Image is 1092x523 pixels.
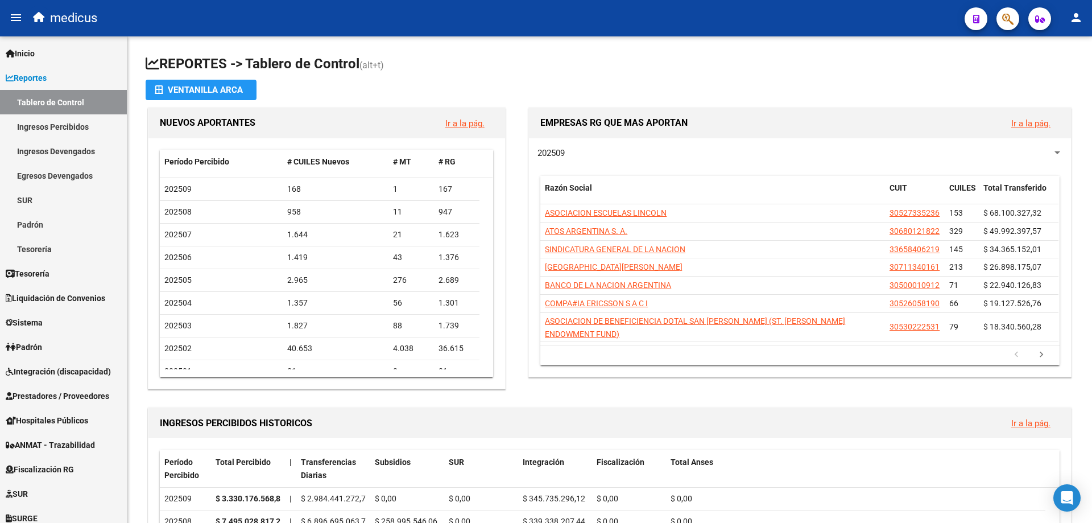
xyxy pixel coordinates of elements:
span: 202506 [164,253,192,262]
div: 88 [393,319,429,332]
datatable-header-cell: Total Anses [666,450,1045,488]
span: Integración (discapacidad) [6,365,111,378]
datatable-header-cell: | [285,450,296,488]
span: Inicio [6,47,35,60]
span: 202507 [164,230,192,239]
span: $ 26.898.175,07 [983,262,1041,271]
span: 30500010912 [890,281,940,290]
div: 36.615 [439,342,475,355]
span: 202505 [164,275,192,285]
span: Razón Social [545,183,592,192]
span: EMPRESAS RG QUE MAS APORTAN [540,117,688,128]
span: # MT [393,157,411,166]
span: NUEVOS APORTANTES [160,117,255,128]
datatable-header-cell: # RG [434,150,479,174]
datatable-header-cell: # CUILES Nuevos [283,150,388,174]
div: 11 [393,205,429,219]
div: 31 [439,365,475,378]
h1: REPORTES -> Tablero de Control [146,55,1074,75]
div: Open Intercom Messenger [1053,484,1081,512]
span: 30527335236 [890,208,940,217]
span: $ 19.127.526,76 [983,299,1041,308]
span: 202509 [537,148,565,158]
div: 168 [287,183,384,196]
span: Padrón [6,341,42,353]
span: 30530222531 [890,322,940,331]
span: 202502 [164,344,192,353]
span: 30526058190 [890,299,940,308]
span: ANMAT - Trazabilidad [6,439,95,451]
span: 202503 [164,321,192,330]
span: CUILES [949,183,976,192]
span: SINDICATURA GENERAL DE LA NACION [545,245,685,254]
a: Ir a la pág. [1011,418,1050,429]
span: Transferencias Diarias [301,458,356,480]
span: (alt+t) [359,60,384,71]
span: Total Percibido [216,458,271,467]
datatable-header-cell: Período Percibido [160,450,211,488]
datatable-header-cell: Integración [518,450,592,488]
span: $ 0,00 [597,494,618,503]
div: 1.644 [287,228,384,241]
span: $ 345.735.296,12 [523,494,585,503]
span: Prestadores / Proveedores [6,390,109,402]
div: 202509 [164,492,206,505]
a: Ir a la pág. [1011,118,1050,129]
span: 202509 [164,184,192,193]
a: go to next page [1031,349,1052,361]
div: 1.301 [439,296,475,310]
datatable-header-cell: Subsidios [370,450,444,488]
button: Ir a la pág. [1002,413,1060,434]
span: 329 [949,227,963,236]
span: $ 18.340.560,28 [983,322,1041,331]
div: 1.419 [287,251,384,264]
div: 958 [287,205,384,219]
span: Integración [523,458,564,467]
span: 30680121822 [890,227,940,236]
span: Tesorería [6,267,49,280]
button: Ir a la pág. [1002,113,1060,134]
span: ASOCIACION DE BENEFICIENCIA DOTAL SAN [PERSON_NAME] (ST. [PERSON_NAME] ENDOWMENT FUND) [545,316,845,339]
span: 213 [949,262,963,271]
div: 31 [287,365,384,378]
span: $ 22.940.126,83 [983,281,1041,290]
datatable-header-cell: CUILES [945,176,979,213]
datatable-header-cell: Fiscalización [592,450,666,488]
button: Ventanilla ARCA [146,80,257,100]
span: $ 0,00 [671,494,692,503]
span: $ 2.984.441.272,72 [301,494,370,503]
span: | [289,458,292,467]
span: ATOS ARGENTINA S. A. [545,227,627,236]
span: 30711340161 [890,262,940,271]
strong: $ 3.330.176.568,84 [216,494,285,503]
datatable-header-cell: Total Transferido [979,176,1058,213]
span: # RG [439,157,456,166]
div: 56 [393,296,429,310]
span: 202504 [164,298,192,307]
datatable-header-cell: Razón Social [540,176,885,213]
span: 71 [949,281,958,290]
datatable-header-cell: CUIT [885,176,945,213]
div: 167 [439,183,475,196]
mat-icon: person [1069,11,1083,24]
span: SUR [6,488,28,500]
span: Subsidios [375,458,411,467]
button: Ir a la pág. [436,113,494,134]
span: 153 [949,208,963,217]
div: 1.623 [439,228,475,241]
div: 4.038 [393,342,429,355]
div: 0 [393,365,429,378]
span: INGRESOS PERCIBIDOS HISTORICOS [160,418,312,429]
span: BANCO DE LA NACION ARGENTINA [545,281,671,290]
span: COMPA#IA ERICSSON S A C I [545,299,648,308]
a: go to previous page [1006,349,1027,361]
a: Ir a la pág. [445,118,485,129]
span: $ 0,00 [375,494,396,503]
span: Fiscalización RG [6,463,74,476]
div: 21 [393,228,429,241]
span: 66 [949,299,958,308]
datatable-header-cell: SUR [444,450,518,488]
span: Total Transferido [983,183,1046,192]
div: 2.689 [439,274,475,287]
span: Liquidación de Convenios [6,292,105,304]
